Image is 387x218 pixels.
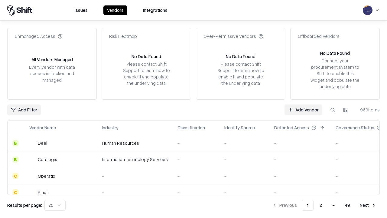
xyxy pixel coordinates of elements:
[38,140,47,146] div: Deel
[102,156,168,163] div: Information Technology Services
[177,189,215,196] div: -
[29,140,35,146] img: Deel
[285,104,322,115] a: Add Vendor
[315,200,327,211] button: 2
[274,156,326,163] div: -
[102,124,119,131] div: Industry
[340,200,355,211] button: 49
[102,173,168,179] div: -
[310,58,360,90] div: Connect your procurement system to Shift to enable this widget and populate the underlying data
[71,5,91,15] button: Issues
[15,33,63,39] div: Unmanaged Access
[356,200,380,211] button: Next
[139,5,171,15] button: Integrations
[102,189,168,196] div: -
[177,156,215,163] div: -
[268,200,380,211] nav: pagination
[224,140,265,146] div: -
[226,53,255,60] div: No Data Found
[177,173,215,179] div: -
[132,53,161,60] div: No Data Found
[29,173,35,179] img: Operatix
[224,156,265,163] div: -
[12,189,18,195] div: C
[109,33,137,39] div: Risk Heatmap
[121,61,171,87] div: Please contact Shift Support to learn how to enable it and populate the underlying data
[7,104,41,115] button: Add Filter
[38,189,49,196] div: Plauti
[274,140,326,146] div: -
[224,173,265,179] div: -
[27,64,77,83] div: Every vendor with data access is tracked and managed
[274,173,326,179] div: -
[320,50,350,56] div: No Data Found
[177,140,215,146] div: -
[177,124,205,131] div: Classification
[29,157,35,163] img: Coralogix
[336,124,374,131] div: Governance Status
[29,124,56,131] div: Vendor Name
[298,33,340,39] div: Offboarded Vendors
[31,56,73,63] div: All Vendors Managed
[12,173,18,179] div: C
[224,189,265,196] div: -
[203,33,263,39] div: Over-Permissive Vendors
[274,189,326,196] div: -
[103,5,127,15] button: Vendors
[7,202,42,208] p: Results per page:
[29,189,35,195] img: Plauti
[12,140,18,146] div: B
[216,61,266,87] div: Please contact Shift Support to learn how to enable it and populate the underlying data
[38,173,55,179] div: Operatix
[224,124,255,131] div: Identity Source
[102,140,168,146] div: Human Resources
[302,200,314,211] button: 1
[274,124,309,131] div: Detected Access
[38,156,57,163] div: Coralogix
[356,107,380,113] div: 969 items
[12,157,18,163] div: B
